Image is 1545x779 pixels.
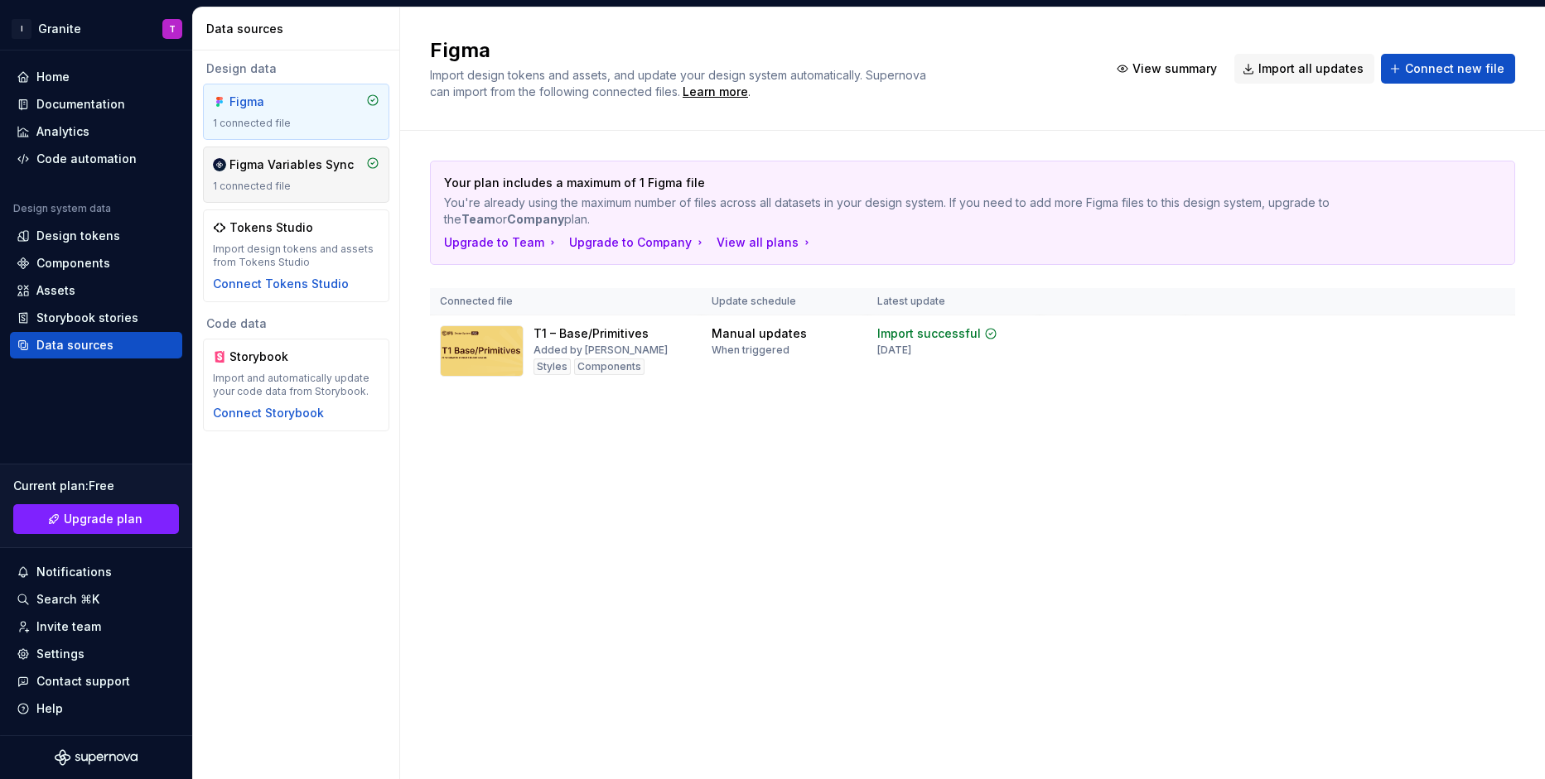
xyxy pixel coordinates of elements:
[1405,60,1504,77] span: Connect new file
[877,344,911,357] div: [DATE]
[534,358,571,375] div: Styles
[213,180,379,193] div: 1 connected file
[574,358,645,375] div: Components
[461,212,495,226] b: Team
[10,305,182,331] a: Storybook stories
[213,405,324,421] button: Connect Storybook
[12,19,31,39] div: I
[10,613,182,640] a: Invite team
[877,325,981,342] div: Import successful
[507,212,564,226] b: Company
[36,151,137,167] div: Code automation
[36,564,112,580] div: Notifications
[712,325,807,342] div: Manual updates
[444,195,1385,228] p: You're already using the maximum number of files across all datasets in your design system. If yo...
[10,118,182,145] a: Analytics
[55,749,138,766] svg: Supernova Logo
[10,250,182,276] a: Components
[36,310,138,326] div: Storybook stories
[1258,60,1364,77] span: Import all updates
[717,234,814,251] button: View all plans
[36,700,63,717] div: Help
[444,234,559,251] button: Upgrade to Team
[430,37,1089,64] h2: Figma
[229,219,313,236] div: Tokens Studio
[10,586,182,613] button: Search ⌘K
[213,117,379,130] div: 1 connected file
[534,325,649,342] div: T1 – Base/Primitives
[64,511,142,527] span: Upgrade plan
[1381,54,1515,84] button: Connect new file
[36,69,70,85] div: Home
[10,668,182,695] button: Contact support
[430,68,929,99] span: Import design tokens and assets, and update your design system automatically. Supernova can impor...
[867,288,1040,315] th: Latest update
[36,337,113,353] div: Data sources
[36,228,120,244] div: Design tokens
[13,504,179,534] a: Upgrade plan
[534,344,668,357] div: Added by [PERSON_NAME]
[229,94,309,110] div: Figma
[229,349,309,365] div: Storybook
[213,372,379,398] div: Import and automatically update your code data from Storybook.
[203,339,389,431] a: StorybookImport and automatically update your code data from Storybook.Connect Storybook
[36,123,89,140] div: Analytics
[36,282,75,299] div: Assets
[3,11,189,46] button: IGraniteT
[36,673,130,690] div: Contact support
[13,202,111,215] div: Design system data
[36,646,84,662] div: Settings
[13,478,179,494] div: Current plan : Free
[36,618,101,635] div: Invite team
[10,277,182,304] a: Assets
[203,84,389,140] a: Figma1 connected file
[36,96,125,113] div: Documentation
[203,60,389,77] div: Design data
[10,559,182,585] button: Notifications
[10,91,182,118] a: Documentation
[444,175,1385,191] p: Your plan includes a maximum of 1 Figma file
[10,695,182,722] button: Help
[10,223,182,249] a: Design tokens
[10,64,182,90] a: Home
[430,288,702,315] th: Connected file
[569,234,707,251] button: Upgrade to Company
[683,84,748,100] a: Learn more
[213,243,379,269] div: Import design tokens and assets from Tokens Studio
[38,21,81,37] div: Granite
[229,156,354,173] div: Figma Variables Sync
[680,86,751,99] span: .
[206,21,393,37] div: Data sources
[10,332,182,358] a: Data sources
[203,147,389,203] a: Figma Variables Sync1 connected file
[213,276,349,292] button: Connect Tokens Studio
[203,315,389,332] div: Code data
[712,344,789,357] div: When triggered
[1108,54,1228,84] button: View summary
[10,146,182,172] a: Code automation
[702,288,867,315] th: Update schedule
[169,22,176,36] div: T
[36,591,99,608] div: Search ⌘K
[1234,54,1374,84] button: Import all updates
[10,641,182,667] a: Settings
[36,255,110,272] div: Components
[203,209,389,302] a: Tokens StudioImport design tokens and assets from Tokens StudioConnect Tokens Studio
[1132,60,1217,77] span: View summary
